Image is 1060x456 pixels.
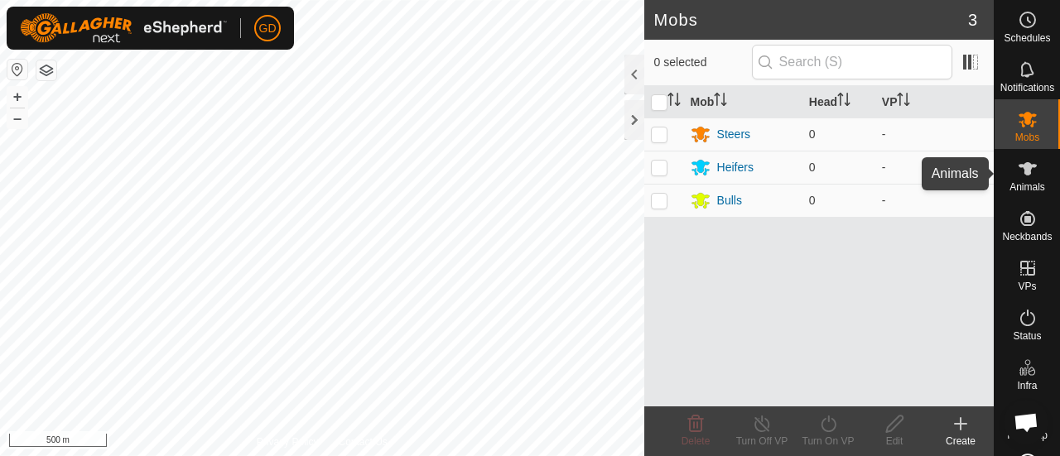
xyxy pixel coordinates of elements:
[259,20,277,37] span: GD
[7,87,27,107] button: +
[875,86,994,118] th: VP
[667,95,681,108] p-sorticon: Activate to sort
[809,194,816,207] span: 0
[1004,33,1050,43] span: Schedules
[1004,400,1048,444] div: Open chat
[717,126,750,143] div: Steers
[7,60,27,79] button: Reset Map
[897,95,910,108] p-sorticon: Activate to sort
[802,86,875,118] th: Head
[809,127,816,141] span: 0
[1002,232,1052,242] span: Neckbands
[1015,132,1039,142] span: Mobs
[1000,83,1054,93] span: Notifications
[1007,430,1048,440] span: Heatmap
[1018,281,1036,291] span: VPs
[7,108,27,128] button: –
[875,184,994,217] td: -
[968,7,977,32] span: 3
[654,10,968,30] h2: Mobs
[875,118,994,151] td: -
[20,13,227,43] img: Gallagher Logo
[717,159,754,176] div: Heifers
[795,434,861,449] div: Turn On VP
[861,434,927,449] div: Edit
[837,95,850,108] p-sorticon: Activate to sort
[36,60,56,80] button: Map Layers
[257,434,319,449] a: Privacy Policy
[875,151,994,184] td: -
[682,435,711,447] span: Delete
[717,192,742,209] div: Bulls
[752,45,952,79] input: Search (S)
[654,54,752,71] span: 0 selected
[1017,381,1037,391] span: Infra
[684,86,802,118] th: Mob
[1009,182,1045,192] span: Animals
[927,434,994,449] div: Create
[1013,331,1041,341] span: Status
[809,161,816,174] span: 0
[729,434,795,449] div: Turn Off VP
[714,95,727,108] p-sorticon: Activate to sort
[338,434,387,449] a: Contact Us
